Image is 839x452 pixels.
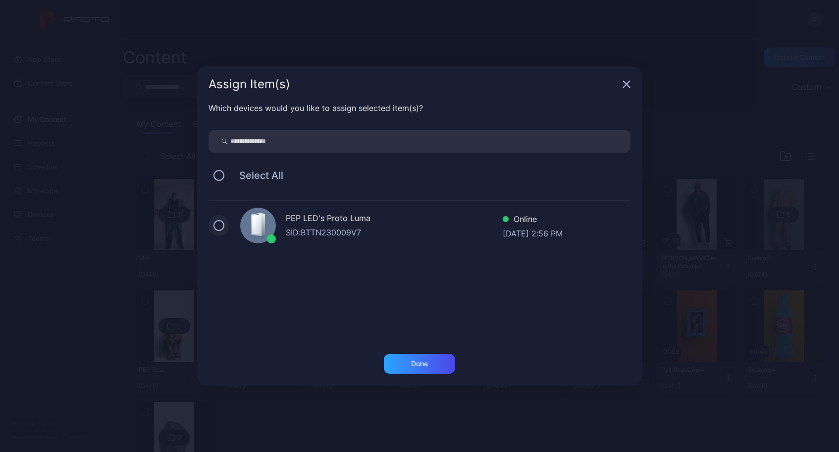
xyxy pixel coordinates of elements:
[209,102,630,114] div: Which devices would you like to assign selected item(s)?
[384,354,455,374] button: Done
[229,169,283,181] span: Select All
[286,226,503,238] div: SID: BTTN230009V7
[503,213,563,227] div: Online
[503,227,563,237] div: [DATE] 2:56 PM
[286,212,503,226] div: PEP LED's Proto Luma
[209,78,619,90] div: Assign Item(s)
[411,360,428,368] div: Done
